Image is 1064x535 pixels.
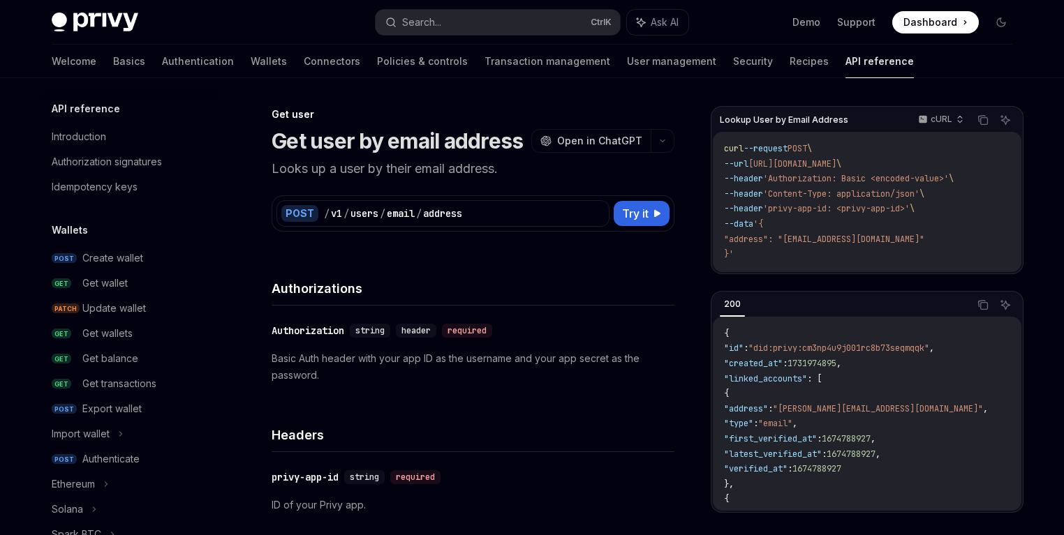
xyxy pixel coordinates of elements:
button: Try it [614,201,670,226]
a: Security [733,45,773,78]
span: : [817,433,822,444]
span: , [812,508,817,520]
div: 200 [720,296,745,312]
span: GET [52,329,71,339]
h4: Headers [272,425,674,444]
span: , [929,342,934,354]
a: Welcome [52,45,96,78]
span: --request [744,143,788,154]
span: PATCH [52,303,80,314]
div: address [423,206,462,220]
span: "first_verified_at" [724,433,817,444]
a: GETGet wallet [40,271,219,296]
a: Connectors [304,45,360,78]
div: Import wallet [52,425,110,442]
span: : [783,358,788,369]
span: 1674788927 [792,463,841,474]
a: Recipes [790,45,829,78]
a: API reference [845,45,914,78]
span: "farcaster" [758,508,812,520]
span: : [768,403,773,414]
a: Wallets [251,45,287,78]
span: , [792,418,797,429]
img: dark logo [52,13,138,32]
span: \ [807,143,812,154]
span: \ [949,173,954,184]
button: cURL [910,108,970,132]
a: POSTAuthenticate [40,446,219,472]
a: POSTExport wallet [40,396,219,421]
span: Try it [622,205,649,222]
div: v1 [331,206,342,220]
div: Authenticate [82,451,140,467]
a: Basics [113,45,145,78]
div: Create wallet [82,250,143,266]
button: Copy the contents from the code block [974,296,992,314]
span: string [350,472,379,483]
span: : [788,463,792,474]
button: Search...CtrlK [376,10,620,35]
span: 1674788927 [822,433,871,444]
span: --header [724,203,763,214]
div: Authorization [272,324,344,338]
button: Toggle dark mode [990,11,1012,33]
span: GET [52,379,71,389]
span: "email" [758,418,792,429]
span: POST [52,454,77,465]
span: "type" [724,508,753,520]
span: }, [724,479,734,490]
div: required [390,470,441,484]
h5: API reference [52,100,120,117]
a: POSTCreate wallet [40,246,219,271]
span: : [744,342,748,354]
div: / [324,206,330,220]
span: "id" [724,342,744,354]
span: "created_at" [724,358,783,369]
span: --header [724,188,763,199]
span: "latest_verified_at" [724,449,822,460]
span: --header [724,173,763,184]
span: { [724,493,729,504]
button: Ask AI [627,10,688,35]
div: Solana [52,501,83,518]
span: , [871,433,875,444]
div: / [416,206,422,220]
a: GETGet transactions [40,371,219,396]
h1: Get user by email address [272,128,523,153]
button: Open in ChatGPT [531,129,651,153]
div: Authorization signatures [52,153,162,170]
span: { [724,328,729,339]
div: Idempotency keys [52,179,138,195]
span: \ [836,158,841,169]
span: header [401,325,431,336]
div: Introduction [52,128,106,145]
span: Lookup User by Email Address [720,114,848,126]
span: , [983,403,988,414]
span: 'privy-app-id: <privy-app-id>' [763,203,910,214]
span: : [ [807,373,822,384]
h5: Wallets [52,222,88,239]
div: required [442,324,492,338]
span: 'Content-Type: application/json' [763,188,919,199]
a: Idempotency keys [40,174,219,199]
a: Authorization signatures [40,149,219,174]
button: Ask AI [996,296,1014,314]
span: GET [52,278,71,289]
span: --url [724,158,748,169]
span: "did:privy:cm3np4u9j001rc8b73seqmqqk" [748,342,929,354]
div: Update wallet [82,300,146,317]
span: Ctrl K [591,17,612,28]
div: Get wallet [82,275,128,292]
button: Ask AI [996,111,1014,129]
div: Get wallets [82,325,133,342]
span: , [836,358,841,369]
span: POST [788,143,807,154]
span: "linked_accounts" [724,373,807,384]
p: Basic Auth header with your app ID as the username and your app secret as the password. [272,350,674,384]
a: User management [627,45,716,78]
a: GETGet balance [40,346,219,371]
a: Transaction management [485,45,610,78]
span: "address": "[EMAIL_ADDRESS][DOMAIN_NAME]" [724,234,924,245]
button: Copy the contents from the code block [974,111,992,129]
span: \ [919,188,924,199]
